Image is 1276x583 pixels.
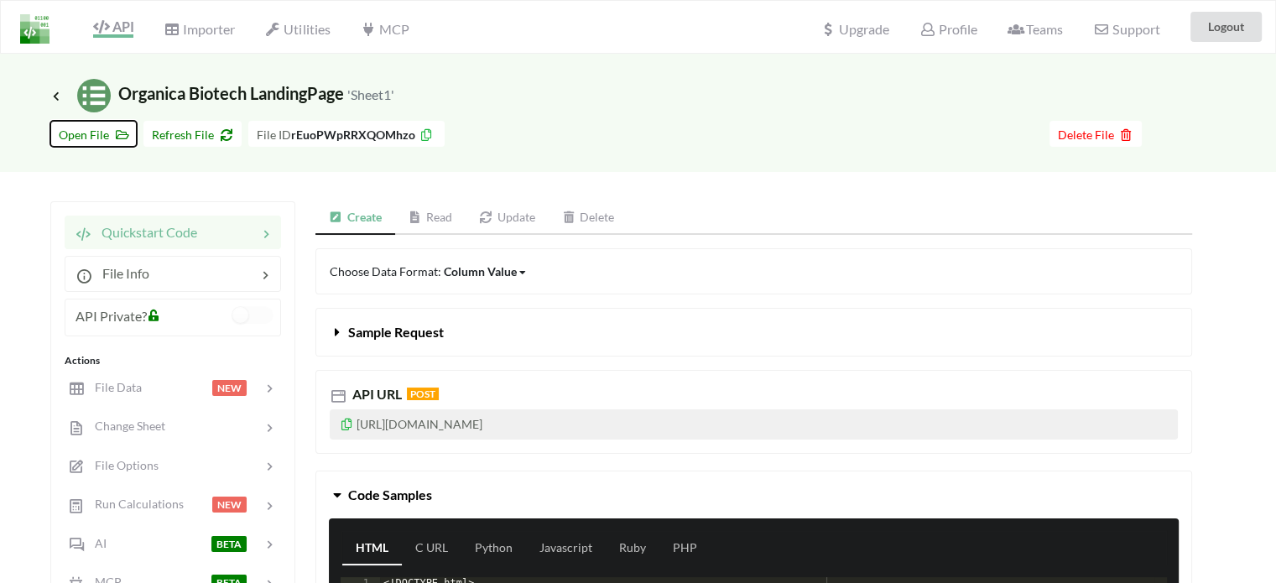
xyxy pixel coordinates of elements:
[395,201,466,235] a: Read
[330,264,528,278] span: Choose Data Format:
[59,128,128,142] span: Open File
[85,458,159,472] span: File Options
[820,23,889,36] span: Upgrade
[20,14,49,44] img: LogoIcon.png
[265,21,330,37] span: Utilities
[212,497,247,513] span: NEW
[315,201,395,235] a: Create
[316,471,1191,518] button: Code Samples
[348,324,444,340] span: Sample Request
[461,532,526,565] a: Python
[402,532,461,565] a: C URL
[316,309,1191,356] button: Sample Request
[257,128,291,142] span: File ID
[330,409,1178,440] p: [URL][DOMAIN_NAME]
[1008,21,1063,37] span: Teams
[291,128,415,142] b: rEuoPWpRRXQOMhzo
[407,388,439,400] span: POST
[211,536,247,552] span: BETA
[349,386,402,402] span: API URL
[152,128,233,142] span: Refresh File
[1058,128,1133,142] span: Delete File
[85,497,184,511] span: Run Calculations
[77,79,111,112] img: /static/media/sheets.7a1b7961.svg
[212,380,247,396] span: NEW
[65,353,281,368] div: Actions
[50,121,137,147] button: Open File
[50,83,394,103] span: Organica Biotech LandingPage
[348,487,432,502] span: Code Samples
[606,532,659,565] a: Ruby
[919,21,977,37] span: Profile
[444,263,517,280] div: Column Value
[549,201,628,235] a: Delete
[85,380,142,394] span: File Data
[526,532,606,565] a: Javascript
[164,21,234,37] span: Importer
[466,201,549,235] a: Update
[1190,12,1262,42] button: Logout
[91,224,197,240] span: Quickstart Code
[1093,23,1159,36] span: Support
[92,265,149,281] span: File Info
[76,308,147,324] span: API Private?
[1049,121,1142,147] button: Delete File
[342,532,402,565] a: HTML
[85,419,165,433] span: Change Sheet
[143,121,242,147] button: Refresh File
[347,86,394,102] small: 'Sheet1'
[85,536,107,550] span: AI
[360,21,409,37] span: MCP
[93,18,133,34] span: API
[659,532,711,565] a: PHP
